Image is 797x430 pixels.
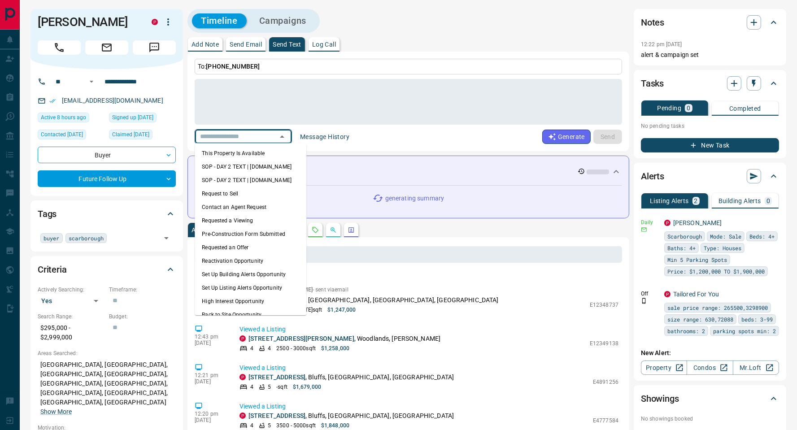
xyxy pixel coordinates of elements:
[641,165,779,187] div: Alerts
[240,325,618,334] p: Viewed a Listing
[41,130,83,139] span: Contacted [DATE]
[195,417,226,423] p: [DATE]
[195,340,226,346] p: [DATE]
[85,40,128,55] span: Email
[38,286,105,294] p: Actively Searching:
[240,402,618,411] p: Viewed a Listing
[293,383,321,391] p: $1,679,000
[195,174,306,187] li: SOP - DAY 2 TEXT | [DOMAIN_NAME]
[641,138,779,152] button: New Task
[248,295,499,305] p: , [GEOGRAPHIC_DATA], [GEOGRAPHIC_DATA], [GEOGRAPHIC_DATA]
[195,163,622,180] div: Activity Summary
[248,335,354,342] a: [STREET_ADDRESS][PERSON_NAME]
[230,41,262,48] p: Send Email
[240,413,246,419] div: property.ca
[248,412,305,419] a: [STREET_ADDRESS]
[542,130,591,144] button: Generate
[38,147,176,163] div: Buyer
[733,361,779,375] a: Mr.Loft
[38,170,176,187] div: Future Follow Up
[112,130,149,139] span: Claimed [DATE]
[667,303,768,312] span: sale price range: 265500,3298900
[687,361,733,375] a: Condos
[250,383,253,391] p: 4
[268,383,271,391] p: 5
[195,411,226,417] p: 12:20 pm
[276,130,288,143] button: Close
[749,232,775,241] span: Beds: 4+
[719,198,761,204] p: Building Alerts
[192,227,199,233] p: All
[38,294,105,308] div: Yes
[133,40,176,55] span: Message
[276,344,316,352] p: 2500 - 3000 sqft
[195,334,226,340] p: 12:43 pm
[767,198,770,204] p: 0
[312,41,336,48] p: Log Call
[240,287,618,293] p: Listing Alert : - sent via email
[593,417,618,425] p: E4777584
[694,198,698,204] p: 2
[62,97,163,104] a: [EMAIL_ADDRESS][DOMAIN_NAME]
[38,130,105,142] div: Sat Aug 16 2025
[667,243,696,252] span: Baths: 4+
[348,226,355,234] svg: Agent Actions
[590,339,618,347] p: E12349138
[590,301,618,309] p: E12348737
[295,130,355,144] button: Message History
[109,286,176,294] p: Timeframe:
[195,295,306,308] li: High Interest Opportunity
[195,214,306,227] li: Requested a Viewing
[240,363,618,373] p: Viewed a Listing
[641,76,664,91] h2: Tasks
[641,361,687,375] a: Property
[195,187,306,200] li: Request to Sell
[673,291,719,298] a: Tailored For You
[641,298,647,304] svg: Push Notification Only
[248,374,305,381] a: [STREET_ADDRESS]
[593,378,618,386] p: E4891256
[69,234,104,243] span: scarborough
[664,220,671,226] div: property.ca
[641,15,664,30] h2: Notes
[641,348,779,358] p: New Alert:
[330,226,337,234] svg: Opportunities
[667,255,727,264] span: Min 5 Parking Spots
[276,421,316,430] p: 3500 - 5000 sqft
[312,226,319,234] svg: Requests
[268,421,271,430] p: 5
[38,40,81,55] span: Call
[38,203,176,225] div: Tags
[195,241,306,254] li: Requested an Offer
[206,63,260,70] span: [PHONE_NUMBER]
[327,306,356,314] p: $1,247,000
[657,105,681,111] p: Pending
[86,76,97,87] button: Open
[641,391,679,406] h2: Showings
[248,411,454,421] p: , Bluffs, [GEOGRAPHIC_DATA], [GEOGRAPHIC_DATA]
[250,421,253,430] p: 4
[41,113,86,122] span: Active 8 hours ago
[195,147,306,160] li: This Property Is Available
[38,262,67,277] h2: Criteria
[321,344,349,352] p: $1,258,000
[248,334,440,343] p: , Woodlands, [PERSON_NAME]
[667,267,765,276] span: Price: $1,200,000 TO $1,900,000
[641,12,779,33] div: Notes
[192,41,219,48] p: Add Note
[38,321,105,345] p: $295,000 - $2,999,000
[641,415,779,423] p: No showings booked
[160,232,173,244] button: Open
[641,119,779,133] p: No pending tasks
[641,41,682,48] p: 12:22 pm [DATE]
[195,59,622,74] p: To:
[38,113,105,125] div: Sun Aug 17 2025
[687,105,690,111] p: 0
[44,234,60,243] span: buyer
[40,407,72,417] button: Show More
[38,259,176,280] div: Criteria
[38,357,176,419] p: [GEOGRAPHIC_DATA], [GEOGRAPHIC_DATA], [GEOGRAPHIC_DATA], [GEOGRAPHIC_DATA], [GEOGRAPHIC_DATA], [G...
[38,15,138,29] h1: [PERSON_NAME]
[641,218,659,226] p: Daily
[667,326,705,335] span: bathrooms: 2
